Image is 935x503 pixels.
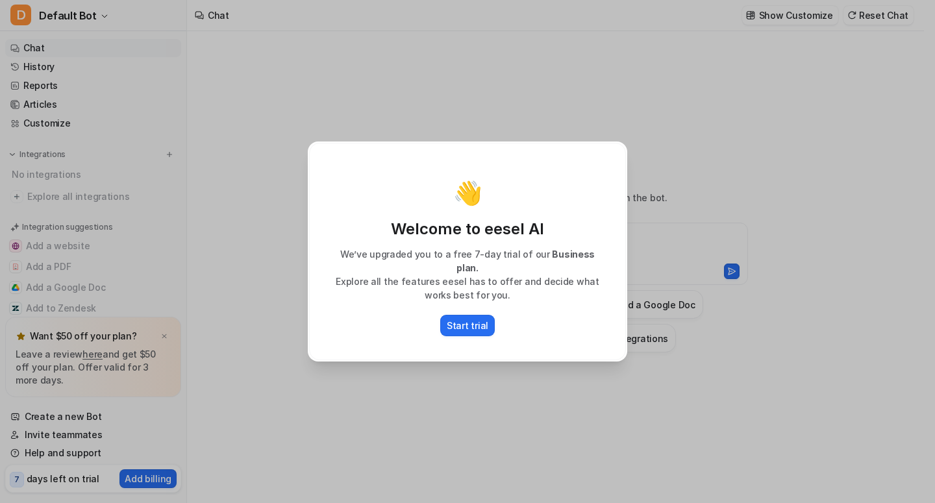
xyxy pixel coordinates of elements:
[323,247,612,275] p: We’ve upgraded you to a free 7-day trial of our
[453,180,482,206] p: 👋
[440,315,495,336] button: Start trial
[323,219,612,239] p: Welcome to eesel AI
[447,319,488,332] p: Start trial
[323,275,612,302] p: Explore all the features eesel has to offer and decide what works best for you.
